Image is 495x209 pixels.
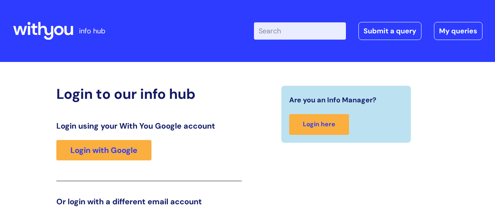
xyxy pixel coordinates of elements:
[56,197,242,206] h3: Or login with a different email account
[254,22,346,40] input: Search
[79,25,105,37] p: info hub
[434,22,482,40] a: My queries
[358,22,421,40] a: Submit a query
[56,140,151,160] a: Login with Google
[56,85,242,102] h2: Login to our info hub
[56,121,242,131] h3: Login using your With You Google account
[289,114,349,135] a: Login here
[289,94,376,106] span: Are you an Info Manager?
